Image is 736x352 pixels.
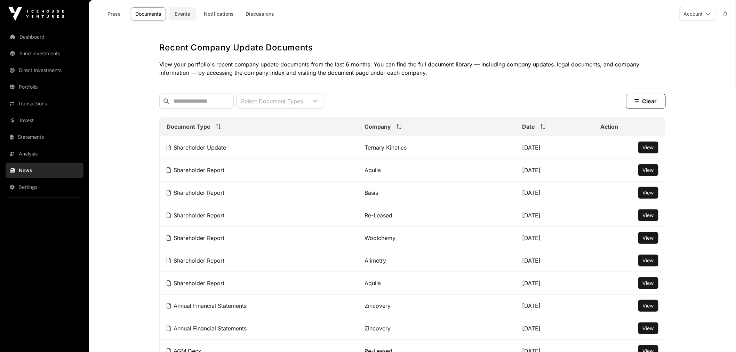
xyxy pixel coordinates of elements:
iframe: Chat Widget [701,319,736,352]
a: Shareholder Report [167,189,224,196]
a: Aquila [365,167,381,174]
a: Shareholder Update [167,144,226,151]
span: View [643,325,654,331]
td: [DATE] [515,136,593,159]
td: [DATE] [515,182,593,204]
a: Fund Investments [6,46,83,61]
a: Woolchemy [365,234,395,241]
a: Dashboard [6,29,83,45]
span: View [643,144,654,150]
a: Shareholder Report [167,167,224,174]
div: Select Document Types [237,94,307,108]
a: Documents [131,7,166,21]
a: Portfolio [6,79,83,95]
a: View [643,144,654,151]
a: Press [100,7,128,21]
button: View [638,277,658,289]
a: View [643,167,654,174]
a: View [643,280,654,287]
td: [DATE] [515,227,593,249]
td: [DATE] [515,159,593,182]
a: Shareholder Report [167,257,224,264]
a: Annual Financial Statements [167,325,247,332]
a: Discussions [241,7,279,21]
a: Re-Leased [365,212,392,219]
button: View [638,232,658,244]
button: View [638,209,658,221]
span: View [643,167,654,173]
a: Zincovery [365,302,391,309]
button: Account [679,7,717,21]
td: [DATE] [515,204,593,227]
a: Direct Investments [6,63,83,78]
span: Date [522,122,535,131]
a: Zincovery [365,325,391,332]
button: Clear [626,94,666,109]
a: Shareholder Report [167,234,224,241]
span: View [643,303,654,309]
img: Icehouse Ventures Logo [8,7,64,21]
span: View [643,190,654,195]
a: Notifications [199,7,238,21]
a: News [6,163,83,178]
a: Annual Financial Statements [167,302,247,309]
a: View [643,325,654,332]
button: View [638,187,658,199]
a: Events [169,7,197,21]
a: Statements [6,129,83,145]
h1: Recent Company Update Documents [159,42,666,53]
a: View [643,234,654,241]
span: Company [365,122,391,131]
a: Analysis [6,146,83,161]
button: View [638,300,658,312]
a: Shareholder Report [167,280,224,287]
a: Basis [365,189,378,196]
td: [DATE] [515,317,593,340]
a: Transactions [6,96,83,111]
a: Alimetry [365,257,386,264]
td: [DATE] [515,295,593,317]
a: View [643,212,654,219]
p: View your portfolio's recent company update documents from the last 6 months. You can find the fu... [159,60,666,77]
a: Aquila [365,280,381,287]
span: Action [600,122,618,131]
span: View [643,257,654,263]
span: View [643,280,654,286]
span: Document Type [167,122,210,131]
a: Settings [6,179,83,195]
td: [DATE] [515,249,593,272]
a: View [643,302,654,309]
a: View [643,257,654,264]
span: View [643,212,654,218]
a: View [643,189,654,196]
button: View [638,322,658,334]
button: View [638,255,658,266]
a: Shareholder Report [167,212,224,219]
td: [DATE] [515,272,593,295]
a: Invest [6,113,83,128]
a: Ternary Kinetics [365,144,407,151]
button: View [638,142,658,153]
button: View [638,164,658,176]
